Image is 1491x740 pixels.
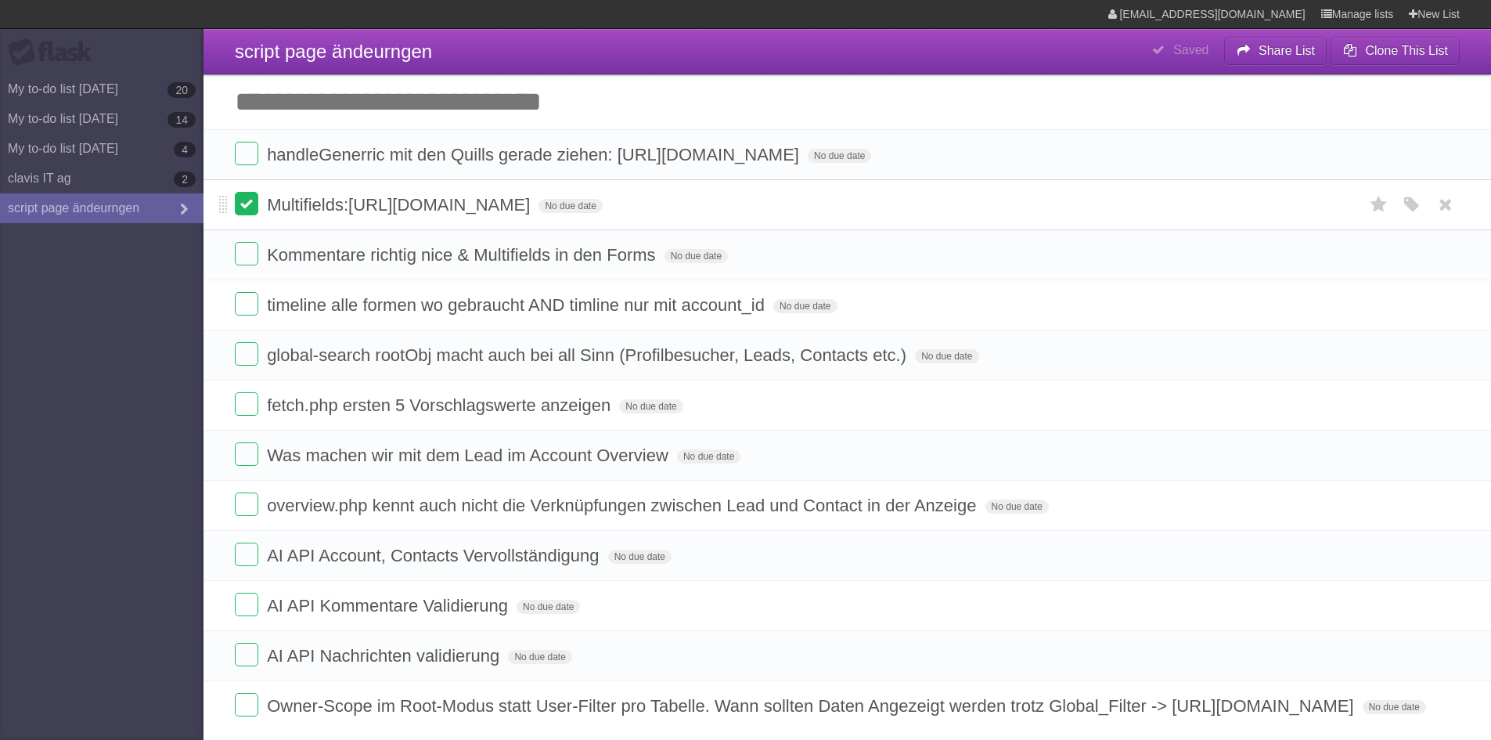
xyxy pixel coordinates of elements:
[915,349,978,363] span: No due date
[1363,700,1426,714] span: No due date
[267,646,503,666] span: AI API Nachrichten validierung
[167,112,196,128] b: 14
[985,500,1049,514] span: No due date
[235,392,258,416] label: Done
[235,342,258,366] label: Done
[235,292,258,316] label: Done
[1331,37,1460,65] button: Clone This List
[235,41,432,62] span: script page ändeurngen
[235,242,258,265] label: Done
[235,593,258,616] label: Done
[508,650,571,664] span: No due date
[773,299,837,313] span: No due date
[1224,37,1327,65] button: Share List
[267,395,614,415] span: fetch.php ersten 5 Vorschlagswerte anzeigen
[235,142,258,165] label: Done
[267,245,659,265] span: Kommentare richtig nice & Multifields in den Forms
[267,496,980,515] span: overview.php kennt auch nicht die Verknüpfungen zwischen Lead und Contact in der Anzeige
[1173,43,1208,56] b: Saved
[1364,192,1394,218] label: Star task
[235,493,258,516] label: Done
[1259,44,1315,57] b: Share List
[235,442,258,466] label: Done
[267,345,910,365] span: global-search rootObj macht auch bei all Sinn (Profilbesucher, Leads, Contacts etc.)
[677,449,740,464] span: No due date
[608,550,672,564] span: No due date
[619,399,682,413] span: No due date
[267,145,803,164] span: handleGenerric mit den Quills gerade ziehen: [URL][DOMAIN_NAME]
[517,600,580,614] span: No due date
[267,696,1357,716] span: Owner-Scope im Root-Modus statt User-Filter pro Tabelle. Wann sollten Daten Angezeigt werden trot...
[267,195,534,215] span: Multifields:[URL][DOMAIN_NAME]
[167,82,196,98] b: 20
[267,596,512,615] span: AI API Kommentare Validierung
[174,171,196,187] b: 2
[267,446,672,465] span: Was machen wir mit dem Lead im Account Overview
[267,546,603,565] span: AI API Account, Contacts Vervollständigung
[235,643,258,666] label: Done
[235,543,258,566] label: Done
[267,295,769,315] span: timeline alle formen wo gebraucht AND timline nur mit account_id
[664,249,728,263] span: No due date
[538,199,602,213] span: No due date
[235,693,258,717] label: Done
[235,192,258,215] label: Done
[1365,44,1448,57] b: Clone This List
[8,38,102,67] div: Flask
[808,149,871,163] span: No due date
[174,142,196,157] b: 4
